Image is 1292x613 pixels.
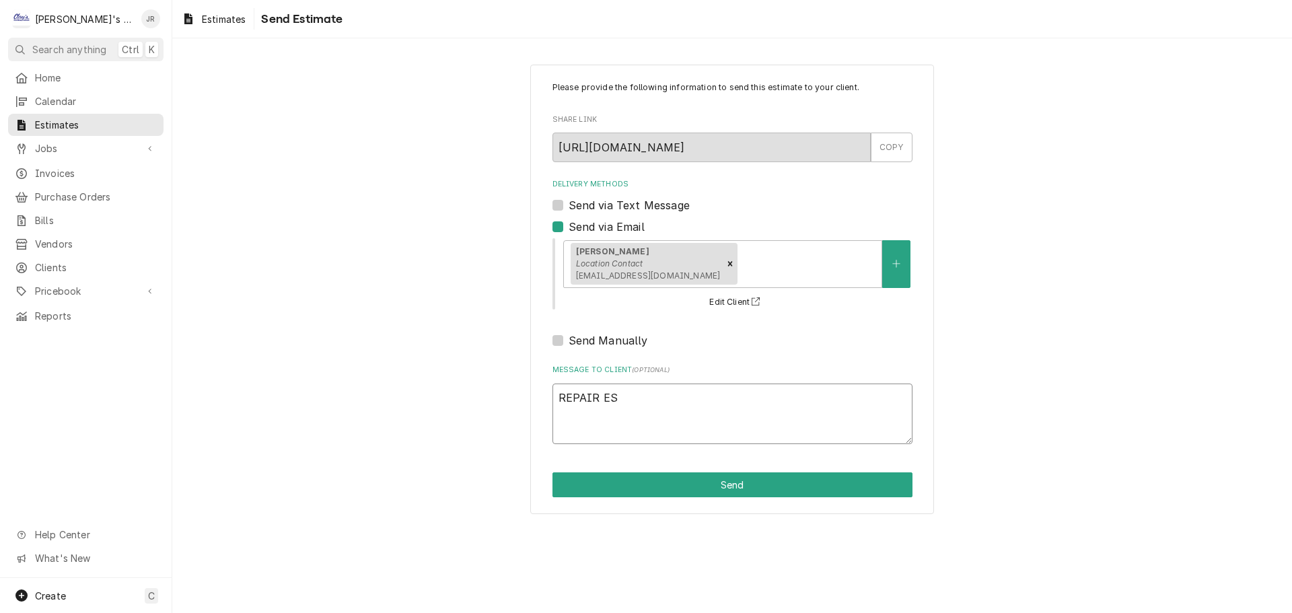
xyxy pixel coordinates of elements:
label: Message to Client [552,365,912,375]
div: Button Group [552,472,912,497]
svg: Create New Contact [892,259,900,268]
a: Reports [8,305,164,327]
a: Estimates [176,8,251,30]
a: Go to Pricebook [8,280,164,302]
em: Location Contact [576,258,643,268]
button: COPY [871,133,912,162]
span: K [149,42,155,57]
span: Ctrl [122,42,139,57]
div: Button Group Row [552,472,912,497]
a: Go to What's New [8,547,164,569]
div: Jeff Rue's Avatar [141,9,160,28]
span: Bills [35,213,157,227]
div: Estimate Send Form [552,81,912,444]
span: Purchase Orders [35,190,157,204]
button: Search anythingCtrlK [8,38,164,61]
textarea: REPAIR E [552,384,912,444]
strong: [PERSON_NAME] [576,246,649,256]
span: Calendar [35,94,157,108]
label: Share Link [552,114,912,125]
div: Remove [object Object] [723,243,738,285]
span: What's New [35,551,155,565]
span: Reports [35,309,157,323]
a: Estimates [8,114,164,136]
span: Home [35,71,157,85]
button: Edit Client [707,294,766,311]
a: Bills [8,209,164,231]
a: Go to Jobs [8,137,164,159]
a: Go to Help Center [8,524,164,546]
span: Clients [35,260,157,275]
span: Vendors [35,237,157,251]
span: C [148,589,155,603]
span: Pricebook [35,284,137,298]
a: Calendar [8,90,164,112]
label: Delivery Methods [552,179,912,190]
a: Home [8,67,164,89]
span: Jobs [35,141,137,155]
span: [EMAIL_ADDRESS][DOMAIN_NAME] [576,271,720,281]
span: Send Estimate [257,10,343,28]
a: Purchase Orders [8,186,164,208]
p: Please provide the following information to send this estimate to your client. [552,81,912,94]
div: [PERSON_NAME]'s Refrigeration [35,12,134,26]
div: JR [141,9,160,28]
a: Invoices [8,162,164,184]
div: Message to Client [552,365,912,443]
div: C [12,9,31,28]
span: Create [35,590,66,602]
span: Estimates [202,12,246,26]
div: Delivery Methods [552,179,912,349]
button: Create New Contact [882,240,910,288]
label: Send via Text Message [569,197,690,213]
div: Estimate Send [530,65,934,515]
div: Clay's Refrigeration's Avatar [12,9,31,28]
span: ( optional ) [632,366,670,373]
div: Share Link [552,114,912,162]
span: Estimates [35,118,157,132]
span: Invoices [35,166,157,180]
label: Send via Email [569,219,645,235]
span: Help Center [35,528,155,542]
span: Search anything [32,42,106,57]
button: Send [552,472,912,497]
label: Send Manually [569,332,648,349]
a: Clients [8,256,164,279]
a: Vendors [8,233,164,255]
